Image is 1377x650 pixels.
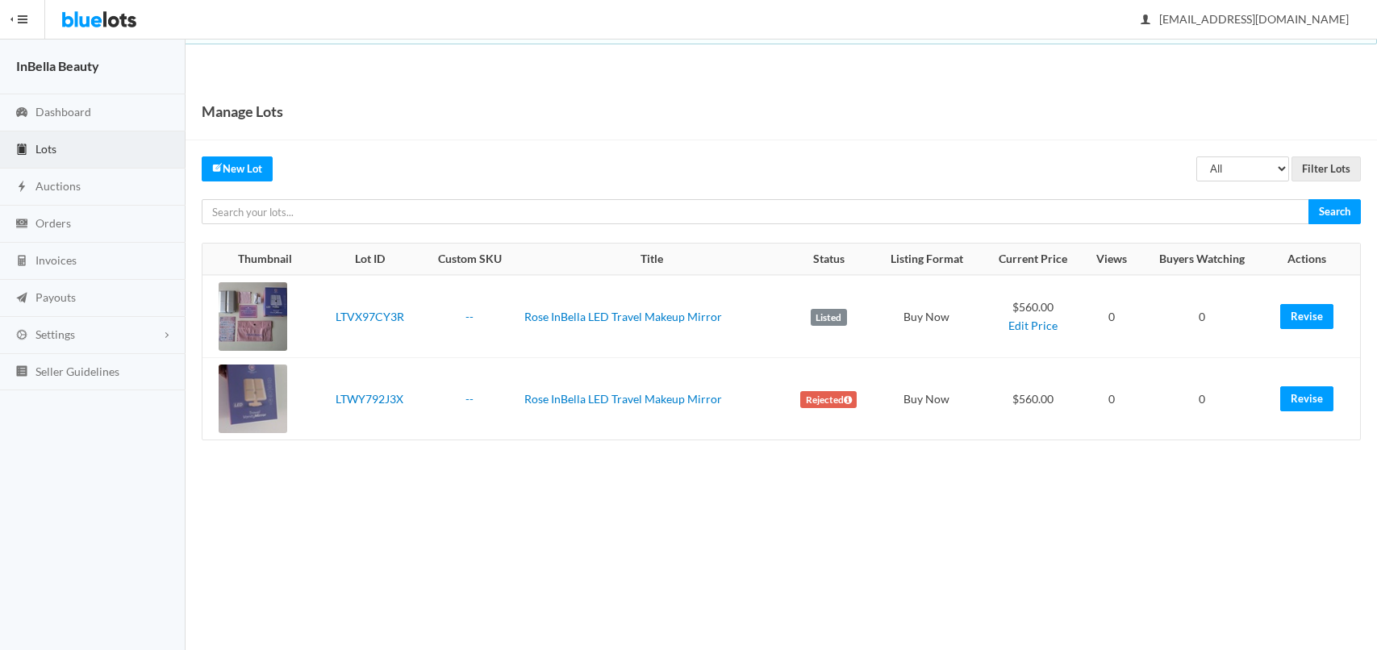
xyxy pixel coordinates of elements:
[1264,244,1360,276] th: Actions
[35,253,77,267] span: Invoices
[35,216,71,230] span: Orders
[202,244,318,276] th: Thumbnail
[14,328,30,344] ion-icon: cog
[1139,275,1264,358] td: 0
[202,99,283,123] h1: Manage Lots
[336,310,404,323] a: LTVX97CY3R
[981,358,1084,440] td: $560.00
[212,162,223,173] ion-icon: create
[35,179,81,193] span: Auctions
[1008,319,1058,332] a: Edit Price
[35,365,119,378] span: Seller Guidelines
[524,392,722,406] a: Rose InBella LED Travel Makeup Mirror
[465,310,474,323] a: --
[14,217,30,232] ion-icon: cash
[421,244,518,276] th: Custom SKU
[14,254,30,269] ion-icon: calculator
[14,180,30,195] ion-icon: flash
[1280,304,1333,329] a: Revise
[202,199,1309,224] input: Search your lots...
[981,244,1084,276] th: Current Price
[35,327,75,341] span: Settings
[16,58,99,73] strong: InBella Beauty
[318,244,421,276] th: Lot ID
[1141,12,1349,26] span: [EMAIL_ADDRESS][DOMAIN_NAME]
[800,391,857,409] label: Rejected
[873,275,981,358] td: Buy Now
[336,392,403,406] a: LTWY792J3X
[465,392,474,406] a: --
[1139,358,1264,440] td: 0
[873,358,981,440] td: Buy Now
[518,244,785,276] th: Title
[524,310,722,323] a: Rose InBella LED Travel Makeup Mirror
[35,105,91,119] span: Dashboard
[1084,244,1139,276] th: Views
[785,244,873,276] th: Status
[1084,358,1139,440] td: 0
[35,142,56,156] span: Lots
[873,244,981,276] th: Listing Format
[1280,386,1333,411] a: Revise
[35,290,76,304] span: Payouts
[1139,244,1264,276] th: Buyers Watching
[1291,156,1361,181] input: Filter Lots
[811,309,847,327] label: Listed
[1137,13,1154,28] ion-icon: person
[981,275,1084,358] td: $560.00
[14,365,30,380] ion-icon: list box
[14,106,30,121] ion-icon: speedometer
[14,143,30,158] ion-icon: clipboard
[14,291,30,306] ion-icon: paper plane
[1084,275,1139,358] td: 0
[1308,199,1361,224] input: Search
[202,156,273,181] a: createNew Lot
